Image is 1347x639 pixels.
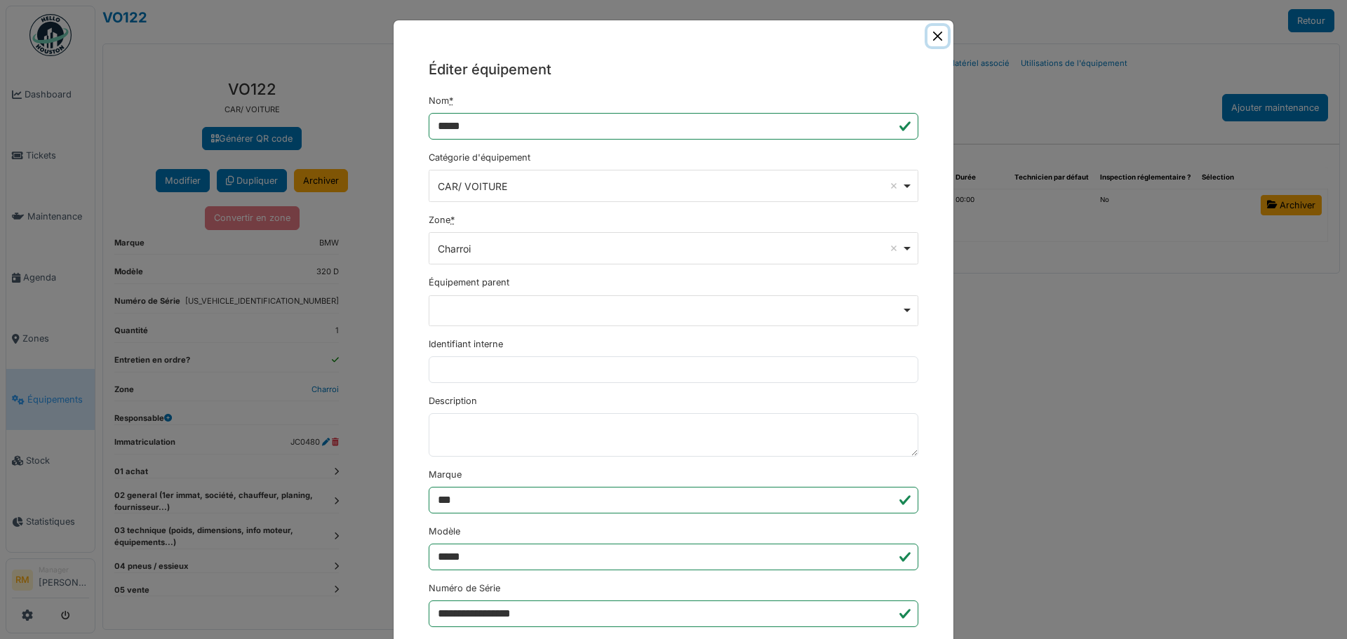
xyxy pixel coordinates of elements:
[438,241,902,256] div: Charroi
[429,468,462,481] label: Marque
[887,179,901,193] button: Remove item: '2572'
[927,26,948,46] button: Close
[429,337,503,351] label: Identifiant interne
[429,151,530,164] label: Catégorie d'équipement
[429,213,455,227] label: Zone
[887,241,901,255] button: Remove item: '14960'
[429,581,500,595] label: Numéro de Série
[449,95,453,106] abbr: Requis
[429,276,509,289] label: Équipement parent
[450,215,455,225] abbr: Requis
[429,94,453,107] label: Nom
[429,59,918,80] h5: Éditer équipement
[438,179,902,194] div: CAR/ VOITURE
[429,394,477,408] label: Description
[429,525,460,538] label: Modèle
